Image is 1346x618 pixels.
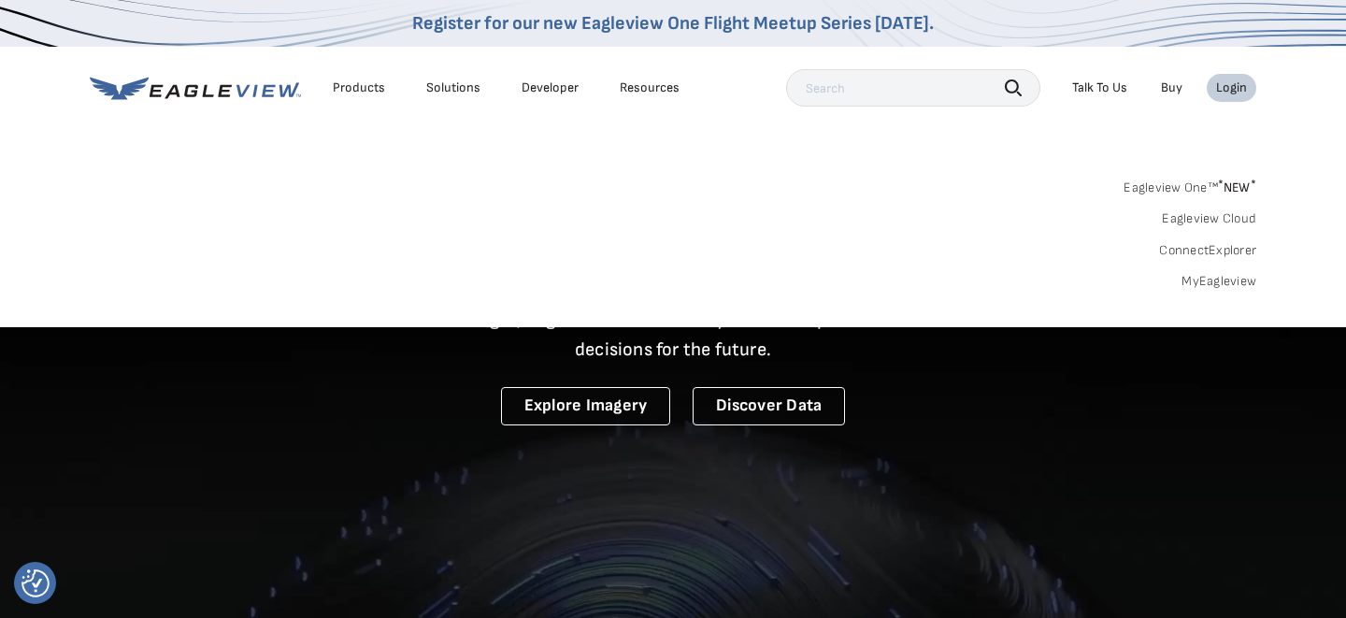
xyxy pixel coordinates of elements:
a: Eagleview Cloud [1162,210,1256,227]
div: Solutions [426,79,480,96]
a: Register for our new Eagleview One Flight Meetup Series [DATE]. [412,12,934,35]
a: Discover Data [693,387,845,425]
a: MyEagleview [1181,273,1256,290]
button: Consent Preferences [21,569,50,597]
a: Developer [522,79,579,96]
div: Resources [620,79,680,96]
div: Login [1216,79,1247,96]
div: Products [333,79,385,96]
a: Explore Imagery [501,387,671,425]
input: Search [786,69,1040,107]
img: Revisit consent button [21,569,50,597]
span: NEW [1218,180,1256,195]
a: Buy [1161,79,1182,96]
div: Talk To Us [1072,79,1127,96]
a: Eagleview One™*NEW* [1124,174,1256,195]
a: ConnectExplorer [1159,242,1256,259]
